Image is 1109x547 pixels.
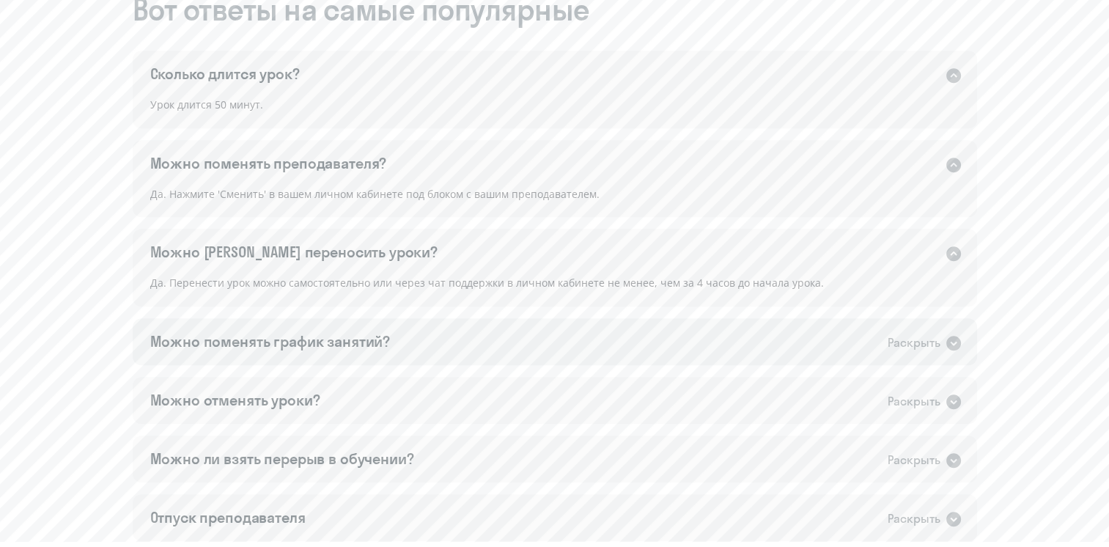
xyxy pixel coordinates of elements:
div: Раскрыть [888,451,940,469]
div: Отпуск преподавателя [150,507,306,528]
div: Можно ли взять перерыв в обучении? [150,449,414,469]
div: Можно отменять уроки? [150,390,320,411]
div: Урок длится 50 минут. [133,96,977,128]
div: Можно поменять преподавателя? [150,153,387,174]
div: Да. Перенести урок можно самостоятельно или через чат поддержки в личном кабинете не менее, чем з... [133,274,977,306]
div: Да. Нажмите 'Сменить' в вашем личном кабинете под блоком с вашим преподавателем. [133,186,977,218]
div: Раскрыть [888,392,940,411]
div: Раскрыть [888,510,940,528]
div: Можно поменять график занятий? [150,331,391,352]
div: Сколько длится урок? [150,64,300,84]
div: Можно [PERSON_NAME] переносить уроки? [150,242,438,263]
div: Раскрыть [888,334,940,352]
